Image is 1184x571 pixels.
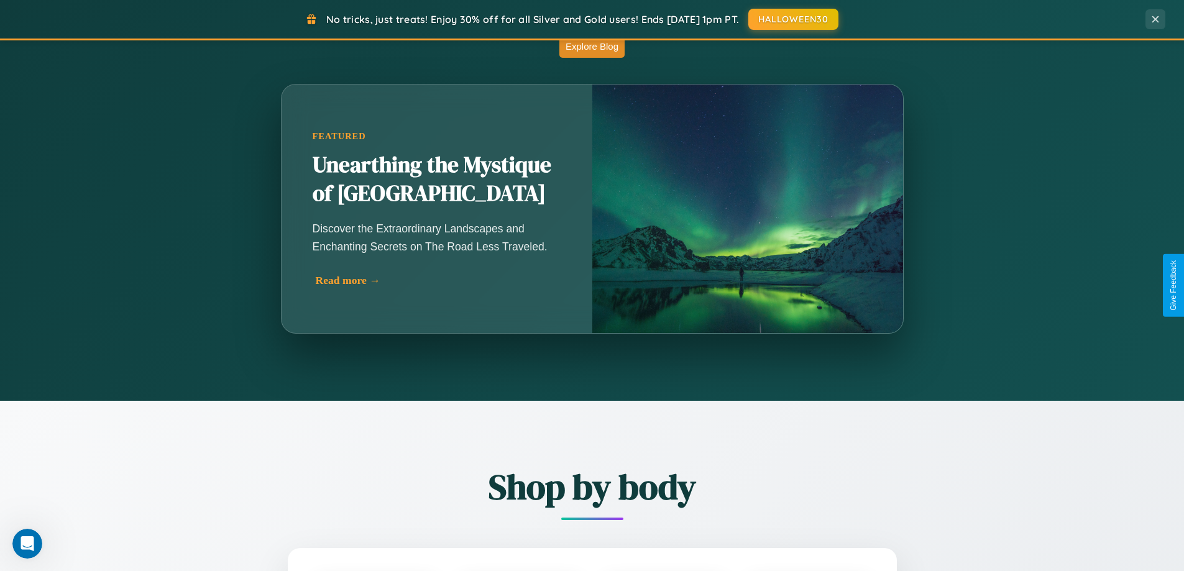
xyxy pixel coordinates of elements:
[326,13,739,25] span: No tricks, just treats! Enjoy 30% off for all Silver and Gold users! Ends [DATE] 1pm PT.
[313,131,561,142] div: Featured
[313,151,561,208] h2: Unearthing the Mystique of [GEOGRAPHIC_DATA]
[219,463,965,511] h2: Shop by body
[313,220,561,255] p: Discover the Extraordinary Landscapes and Enchanting Secrets on The Road Less Traveled.
[748,9,838,30] button: HALLOWEEN30
[1169,260,1178,311] div: Give Feedback
[316,274,564,287] div: Read more →
[559,35,625,58] button: Explore Blog
[12,529,42,559] iframe: Intercom live chat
